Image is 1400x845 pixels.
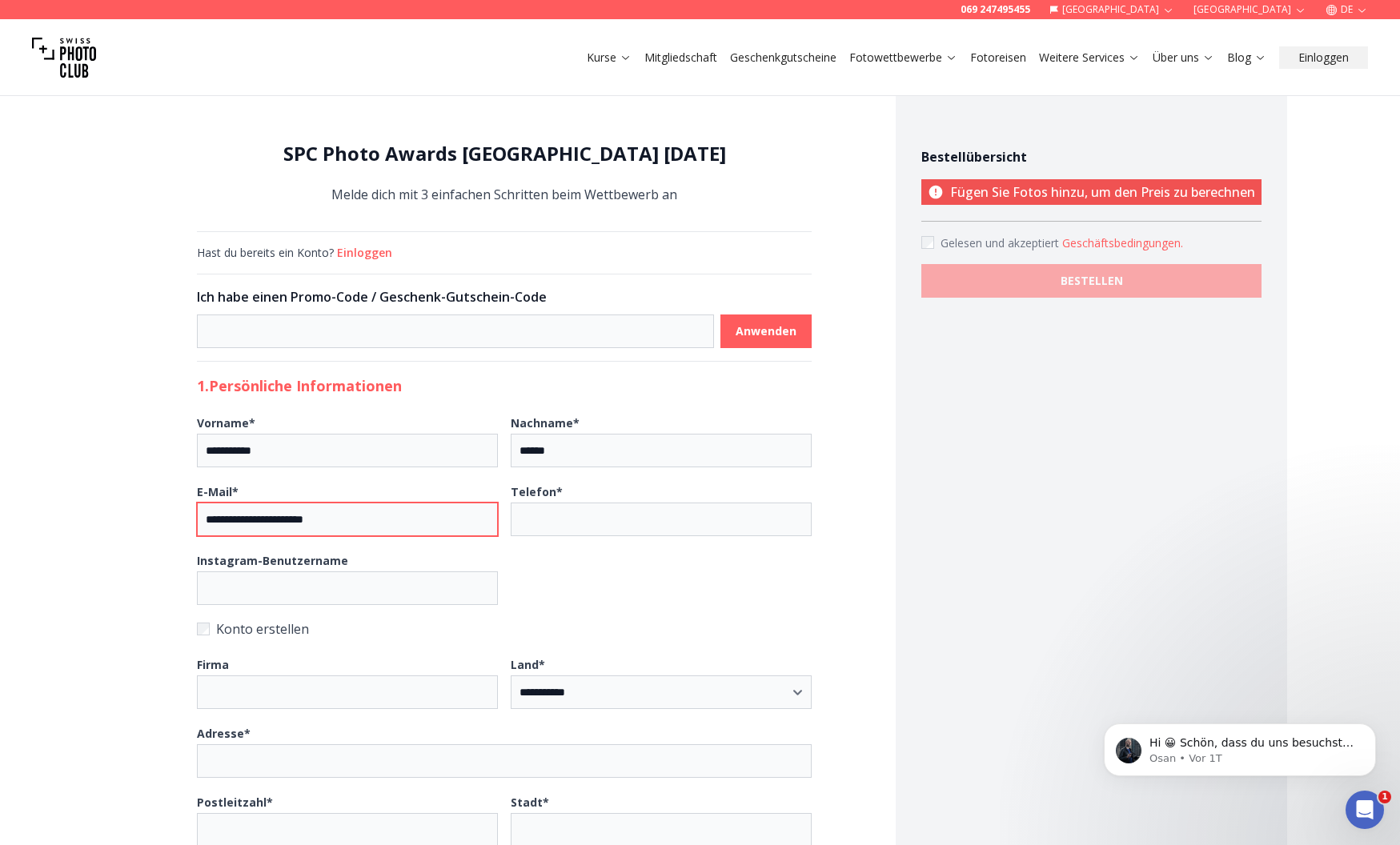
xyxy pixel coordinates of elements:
b: Postleitzahl * [197,795,273,810]
label: Konto erstellen [197,618,812,640]
a: Mitgliedschaft [644,50,717,66]
select: Land* [511,675,812,709]
b: Anwenden [736,323,796,339]
iframe: Intercom notifications Nachricht [1080,690,1400,802]
b: Adresse * [197,726,251,741]
input: Firma [197,675,498,709]
input: Instagram-Benutzername [197,571,498,605]
button: Einloggen [337,245,392,261]
p: Fügen Sie Fotos hinzu, um den Preis zu berechnen [921,179,1262,205]
button: Fotowettbewerbe [843,46,964,69]
a: Über uns [1153,50,1214,66]
a: 069 247495455 [961,3,1030,16]
a: Kurse [587,50,632,66]
b: Nachname * [511,415,580,431]
button: Geschenkgutscheine [724,46,843,69]
a: Fotoreisen [970,50,1026,66]
input: Vorname* [197,434,498,467]
a: Fotowettbewerbe [849,50,957,66]
b: Telefon * [511,484,563,499]
input: Accept terms [921,236,934,249]
b: Firma [197,657,229,672]
a: Geschenkgutscheine [730,50,836,66]
button: Mitgliedschaft [638,46,724,69]
button: Kurse [580,46,638,69]
a: Blog [1227,50,1266,66]
b: Land * [511,657,545,672]
div: Melde dich mit 3 einfachen Schritten beim Wettbewerb an [197,141,812,206]
h4: Bestellübersicht [921,147,1262,166]
button: Accept termsGelesen und akzeptiert [1062,235,1183,251]
button: Blog [1221,46,1273,69]
a: Weitere Services [1039,50,1140,66]
input: Telefon* [511,503,812,536]
h3: Ich habe einen Promo-Code / Geschenk-Gutschein-Code [197,287,812,306]
button: Über uns [1146,46,1221,69]
span: Gelesen und akzeptiert [941,235,1062,250]
span: 1 [1378,791,1391,803]
input: Adresse* [197,744,812,778]
b: E-Mail * [197,484,239,499]
b: Vorname * [197,415,255,431]
input: Nachname* [511,434,812,467]
button: BESTELLEN [921,264,1262,298]
button: Einloggen [1279,46,1368,69]
h2: 1. Persönliche Informationen [197,374,812,397]
b: Instagram-Benutzername [197,553,348,568]
input: Konto erstellen [197,623,210,635]
img: Swiss photo club [32,26,96,90]
div: Hast du bereits ein Konto? [197,245,812,261]
h1: SPC Photo Awards [GEOGRAPHIC_DATA] [DATE] [197,141,812,166]
button: Weitere Services [1033,46,1146,69]
button: Anwenden [720,314,812,348]
b: BESTELLEN [1061,273,1123,289]
button: Fotoreisen [964,46,1033,69]
iframe: Intercom live chat [1346,791,1384,829]
input: E-Mail* [197,503,498,536]
b: Stadt * [511,795,549,810]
